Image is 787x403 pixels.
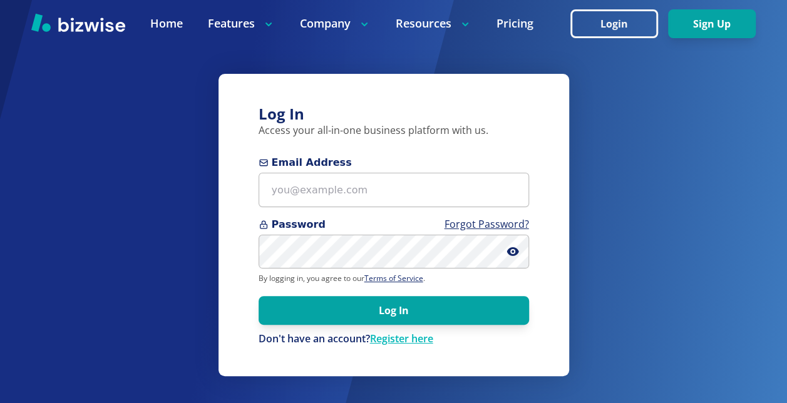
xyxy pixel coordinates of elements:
[259,104,529,125] h3: Log In
[150,16,183,31] a: Home
[570,18,668,30] a: Login
[570,9,658,38] button: Login
[364,273,423,283] a: Terms of Service
[259,155,529,170] span: Email Address
[396,16,471,31] p: Resources
[31,13,125,32] img: Bizwise Logo
[445,217,529,231] a: Forgot Password?
[259,217,529,232] span: Password
[300,16,371,31] p: Company
[259,332,529,346] p: Don't have an account?
[370,332,433,345] a: Register here
[668,9,756,38] button: Sign Up
[259,124,529,138] p: Access your all-in-one business platform with us.
[259,173,529,207] input: you@example.com
[259,296,529,325] button: Log In
[259,332,529,346] div: Don't have an account?Register here
[208,16,275,31] p: Features
[259,273,529,283] p: By logging in, you agree to our .
[496,16,533,31] a: Pricing
[668,18,756,30] a: Sign Up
